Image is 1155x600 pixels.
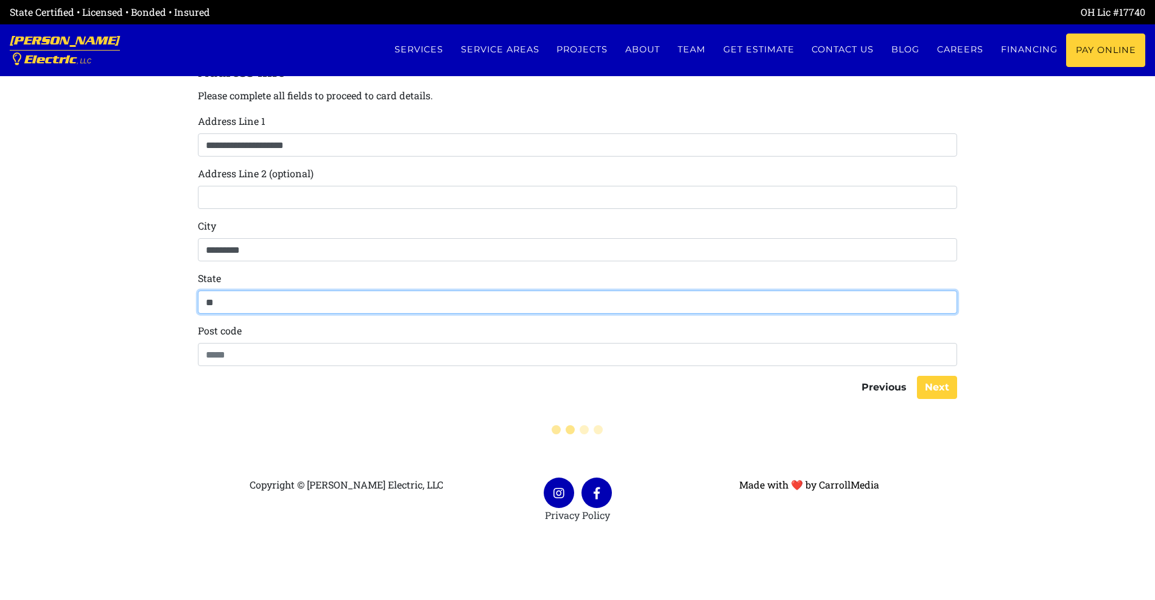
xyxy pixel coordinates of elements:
[883,34,929,66] a: Blog
[669,34,715,66] a: Team
[1066,34,1145,67] a: Pay Online
[803,34,883,66] a: Contact us
[10,5,578,19] div: State Certified • Licensed • Bonded • Insured
[929,34,992,66] a: Careers
[198,323,242,338] label: Post code
[548,34,617,66] a: Projects
[617,34,669,66] a: About
[198,166,314,181] label: Address Line 2 (optional)
[992,34,1066,66] a: Financing
[198,87,433,104] p: Please complete all fields to proceed to card details.
[10,24,120,76] a: [PERSON_NAME] Electric, LLC
[198,114,265,129] label: Address Line 1
[198,219,216,233] label: City
[578,5,1146,19] div: OH Lic #17740
[198,271,221,286] label: State
[452,34,548,66] a: Service Areas
[714,34,803,66] a: Get estimate
[739,478,879,491] a: Made with ❤ by CarrollMedia
[545,509,610,521] a: Privacy Policy
[854,376,915,399] button: Previous
[917,376,957,399] button: Next
[385,34,452,66] a: Services
[250,478,443,491] span: Copyright © [PERSON_NAME] Electric, LLC
[77,58,91,65] span: , LLC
